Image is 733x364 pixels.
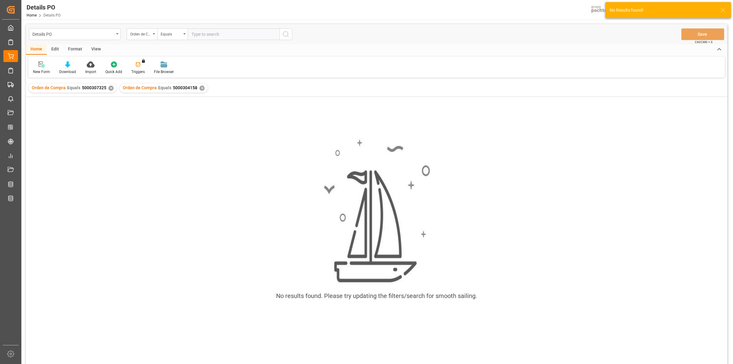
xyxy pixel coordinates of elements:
[173,85,197,90] span: 5000304158
[161,30,181,37] div: Equals
[276,291,477,300] div: No results found. Please try updating the filters/search for smooth sailing.
[108,86,114,91] div: ✕
[27,13,37,17] a: Home
[323,138,430,284] img: smooth_sailing.jpeg
[67,85,80,90] span: Equals
[29,28,121,40] button: open menu
[188,28,279,40] input: Type to search
[157,28,188,40] button: open menu
[589,5,619,15] img: pochtecaImg.jpg_1689854062.jpg
[27,3,60,12] div: Details PO
[681,28,724,40] button: Save
[610,7,715,13] div: No Results found!
[32,30,114,38] div: Details PO
[127,28,157,40] button: open menu
[695,40,713,44] span: Ctrl/CMD + S
[279,28,292,40] button: search button
[87,44,105,55] div: View
[47,44,64,55] div: Edit
[33,69,50,75] div: New Form
[59,69,76,75] div: Download
[85,69,96,75] div: Import
[105,69,122,75] div: Quick Add
[64,44,87,55] div: Format
[130,30,151,37] div: Orden de Compra
[154,69,174,75] div: File Browser
[158,85,171,90] span: Equals
[82,85,106,90] span: 5000307325
[32,85,66,90] span: Orden de Compra
[26,44,47,55] div: Home
[199,86,205,91] div: ✕
[123,85,157,90] span: Orden de Compra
